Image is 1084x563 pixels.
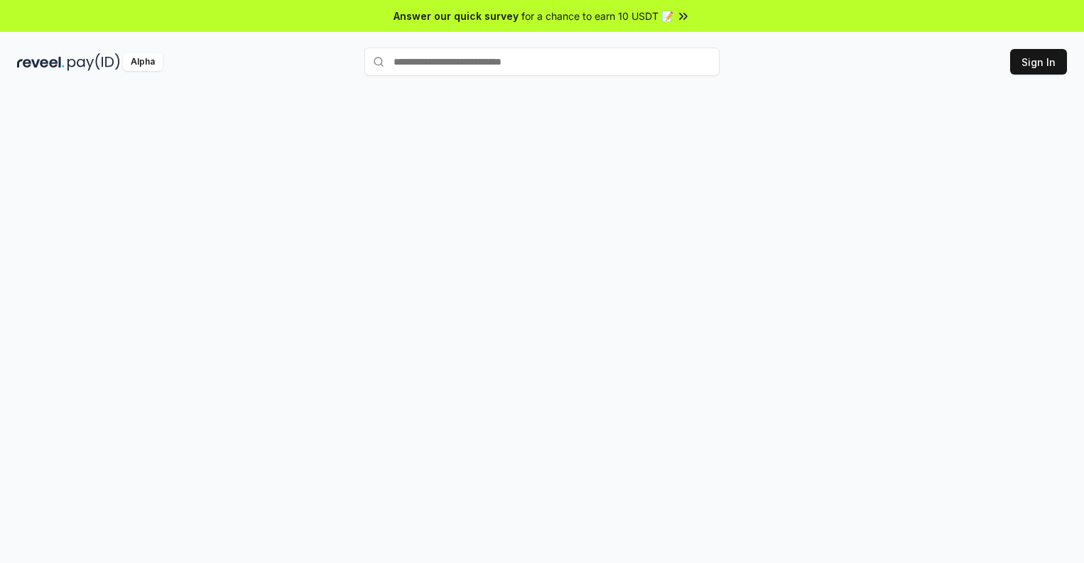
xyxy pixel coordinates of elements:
[123,53,163,71] div: Alpha
[17,53,65,71] img: reveel_dark
[521,9,673,23] span: for a chance to earn 10 USDT 📝
[394,9,519,23] span: Answer our quick survey
[67,53,120,71] img: pay_id
[1010,49,1067,75] button: Sign In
